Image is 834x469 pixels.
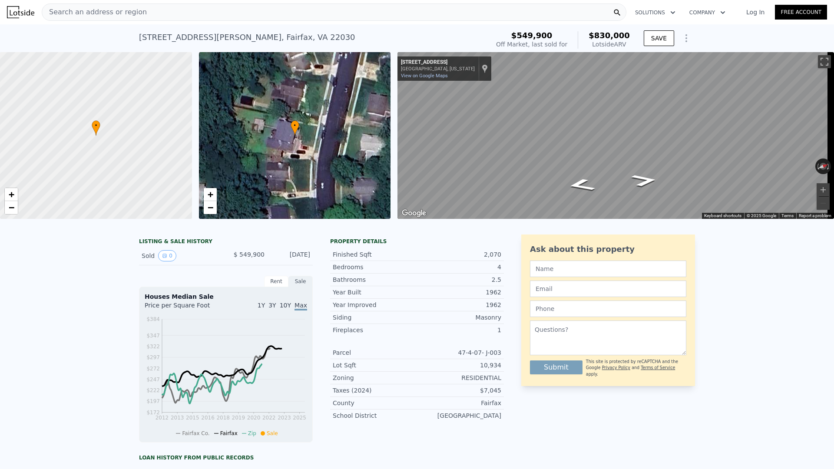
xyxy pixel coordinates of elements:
[401,59,475,66] div: [STREET_ADDRESS]
[182,430,209,436] span: Fairfax Co.
[146,398,160,404] tspan: $197
[620,171,669,190] path: Go North, Plantation Pkwy
[156,415,169,421] tspan: 2012
[333,326,417,334] div: Fireplaces
[295,302,307,310] span: Max
[201,415,215,421] tspan: 2016
[142,250,219,261] div: Sold
[139,238,313,247] div: LISTING & SALE HISTORY
[247,415,261,421] tspan: 2020
[145,292,307,301] div: Houses Median Sale
[799,213,831,218] a: Report a problem
[775,5,827,20] a: Free Account
[817,197,830,210] button: Zoom out
[530,261,686,277] input: Name
[333,411,417,420] div: School District
[586,359,686,377] div: This site is protected by reCAPTCHA and the Google and apply.
[9,189,14,200] span: +
[417,399,501,407] div: Fairfax
[158,250,176,261] button: View historical data
[333,313,417,322] div: Siding
[704,213,741,219] button: Keyboard shortcuts
[417,348,501,357] div: 47-4-07- J-003
[333,275,417,284] div: Bathrooms
[207,189,213,200] span: +
[496,40,567,49] div: Off Market, last sold for
[248,430,256,436] span: Zip
[5,188,18,201] a: Zoom in
[330,238,504,245] div: Property details
[589,31,630,40] span: $830,000
[146,410,160,416] tspan: $172
[291,120,299,135] div: •
[5,201,18,214] a: Zoom out
[815,159,820,174] button: Rotate counterclockwise
[258,302,265,309] span: 1Y
[678,30,695,47] button: Show Options
[417,313,501,322] div: Masonry
[204,188,217,201] a: Zoom in
[42,7,147,17] span: Search an address or region
[417,263,501,271] div: 4
[262,415,276,421] tspan: 2022
[530,301,686,317] input: Phone
[747,213,776,218] span: © 2025 Google
[146,343,160,350] tspan: $322
[417,373,501,382] div: RESIDENTIAL
[333,250,417,259] div: Finished Sqft
[530,360,582,374] button: Submit
[556,175,607,195] path: Go South, Plantation Pkwy
[267,430,278,436] span: Sale
[530,243,686,255] div: Ask about this property
[417,361,501,370] div: 10,934
[333,373,417,382] div: Zoning
[333,288,417,297] div: Year Built
[644,30,674,46] button: SAVE
[186,415,199,421] tspan: 2015
[333,386,417,395] div: Taxes (2024)
[401,66,475,72] div: [GEOGRAPHIC_DATA], [US_STATE]
[589,40,630,49] div: Lotside ARV
[817,183,830,196] button: Zoom in
[139,454,313,461] div: Loan history from public records
[827,159,831,174] button: Rotate clockwise
[271,250,310,261] div: [DATE]
[641,365,675,370] a: Terms of Service
[92,120,100,135] div: •
[216,415,230,421] tspan: 2018
[7,6,34,18] img: Lotside
[397,52,834,219] div: Map
[482,64,488,73] a: Show location on map
[207,202,213,213] span: −
[781,213,794,218] a: Terms (opens in new tab)
[628,5,682,20] button: Solutions
[146,316,160,322] tspan: $384
[145,301,226,315] div: Price per Square Foot
[417,275,501,284] div: 2.5
[92,122,100,129] span: •
[234,251,265,258] span: $ 549,900
[333,348,417,357] div: Parcel
[220,430,238,436] span: Fairfax
[268,302,276,309] span: 3Y
[171,415,184,421] tspan: 2013
[417,411,501,420] div: [GEOGRAPHIC_DATA]
[511,31,553,40] span: $549,900
[9,202,14,213] span: −
[401,73,448,79] a: View on Google Maps
[139,31,355,43] div: [STREET_ADDRESS][PERSON_NAME] , Fairfax , VA 22030
[333,399,417,407] div: County
[333,301,417,309] div: Year Improved
[818,55,831,68] button: Toggle fullscreen view
[417,326,501,334] div: 1
[264,276,288,287] div: Rent
[417,301,501,309] div: 1962
[333,361,417,370] div: Lot Sqft
[146,333,160,339] tspan: $347
[530,281,686,297] input: Email
[146,354,160,360] tspan: $297
[682,5,732,20] button: Company
[146,387,160,393] tspan: $222
[602,365,630,370] a: Privacy Policy
[417,288,501,297] div: 1962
